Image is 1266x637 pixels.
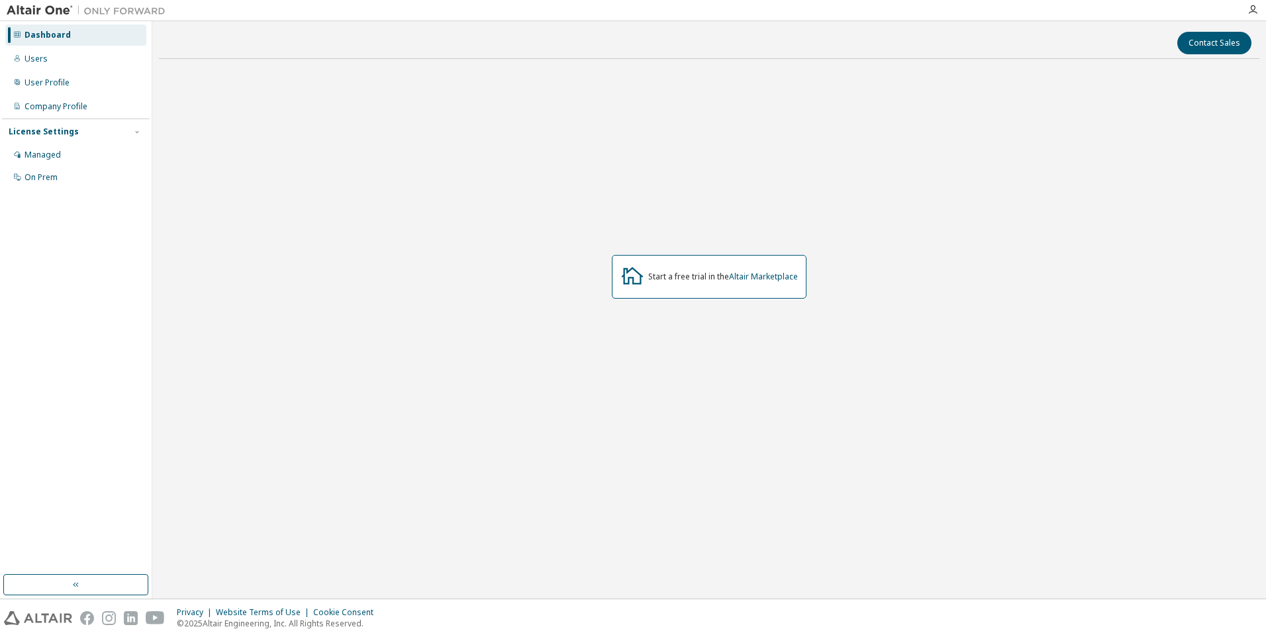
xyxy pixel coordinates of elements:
[648,271,798,282] div: Start a free trial in the
[124,611,138,625] img: linkedin.svg
[4,611,72,625] img: altair_logo.svg
[313,607,381,618] div: Cookie Consent
[24,172,58,183] div: On Prem
[24,54,48,64] div: Users
[729,271,798,282] a: Altair Marketplace
[216,607,313,618] div: Website Terms of Use
[177,607,216,618] div: Privacy
[1177,32,1251,54] button: Contact Sales
[9,126,79,137] div: License Settings
[24,30,71,40] div: Dashboard
[24,77,70,88] div: User Profile
[177,618,381,629] p: © 2025 Altair Engineering, Inc. All Rights Reserved.
[102,611,116,625] img: instagram.svg
[80,611,94,625] img: facebook.svg
[24,150,61,160] div: Managed
[7,4,172,17] img: Altair One
[146,611,165,625] img: youtube.svg
[24,101,87,112] div: Company Profile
